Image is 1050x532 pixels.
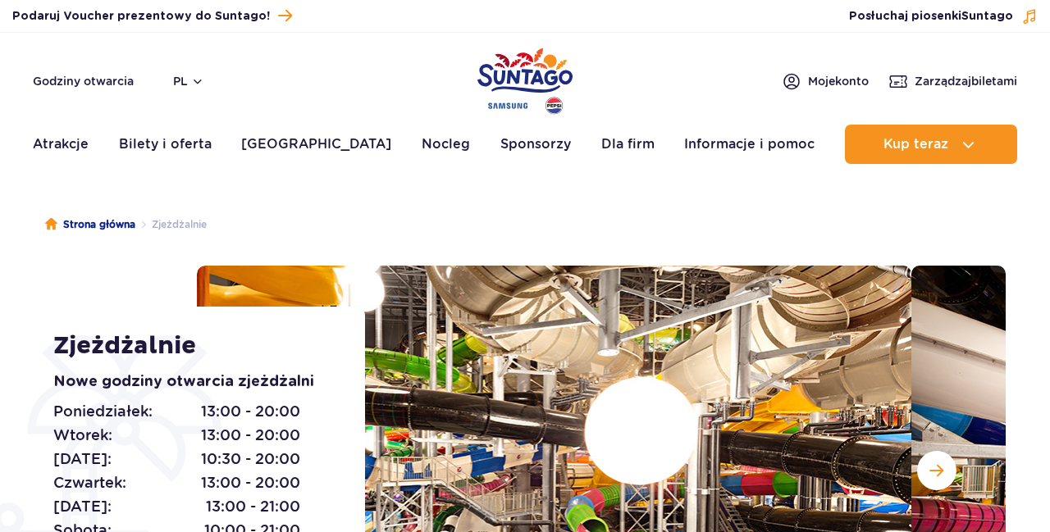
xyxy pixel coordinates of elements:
button: pl [173,73,204,89]
a: Podaruj Voucher prezentowy do Suntago! [12,5,292,27]
a: Nocleg [422,125,470,164]
span: 10:30 - 20:00 [201,448,300,471]
li: Zjeżdżalnie [135,216,207,233]
span: Suntago [961,11,1013,22]
button: Posłuchaj piosenkiSuntago [849,8,1038,25]
a: Informacje i pomoc [684,125,815,164]
span: Poniedziałek: [53,400,153,423]
a: Mojekonto [782,71,869,91]
span: Kup teraz [883,137,948,152]
button: Następny slajd [917,451,956,490]
span: 13:00 - 20:00 [201,424,300,447]
a: Strona główna [45,216,135,233]
span: 13:00 - 20:00 [201,471,300,494]
span: Czwartek: [53,471,126,494]
a: Sponsorzy [500,125,571,164]
a: [GEOGRAPHIC_DATA] [241,125,391,164]
a: Bilety i oferta [119,125,212,164]
span: Wtorek: [53,424,112,447]
span: 13:00 - 21:00 [206,495,300,518]
a: Park of Poland [477,41,573,116]
button: Kup teraz [845,125,1017,164]
a: Atrakcje [33,125,89,164]
a: Zarządzajbiletami [888,71,1017,91]
span: Podaruj Voucher prezentowy do Suntago! [12,8,270,25]
a: Dla firm [601,125,655,164]
p: Nowe godziny otwarcia zjeżdżalni [53,371,328,393]
a: Godziny otwarcia [33,73,134,89]
span: [DATE]: [53,495,112,518]
span: Zarządzaj biletami [915,73,1017,89]
h1: Zjeżdżalnie [53,331,328,361]
span: 13:00 - 20:00 [201,400,300,423]
span: [DATE]: [53,448,112,471]
span: Posłuchaj piosenki [849,8,1013,25]
span: Moje konto [808,73,869,89]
